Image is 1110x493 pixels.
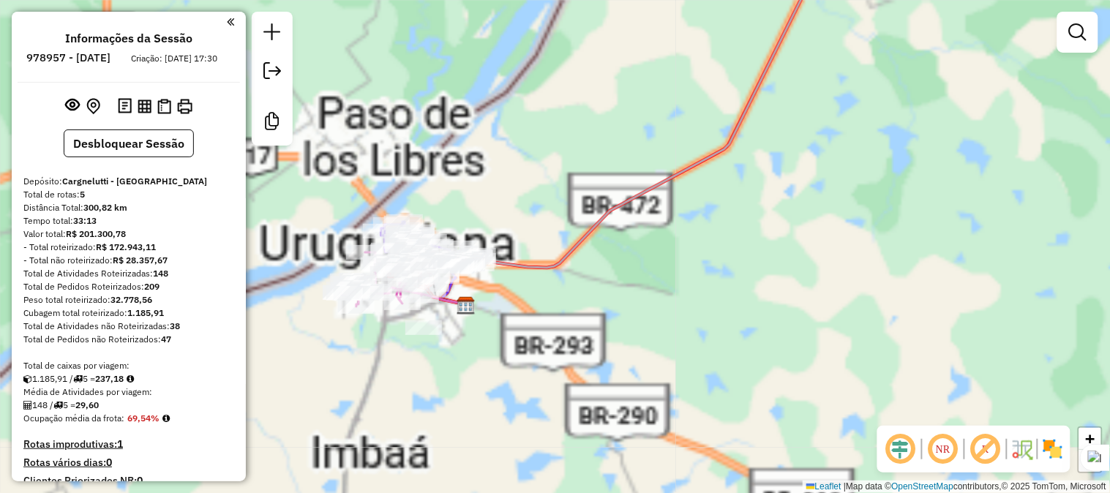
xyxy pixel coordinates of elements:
strong: 300,82 km [83,202,127,213]
div: Valor total: [23,227,234,241]
img: Fluxo de ruas [1010,437,1034,461]
div: Criação: [DATE] 17:30 [126,52,224,65]
i: Total de rotas [73,375,83,383]
div: Depósito: [23,175,234,188]
span: | [844,481,846,492]
button: Visualizar Romaneio [154,96,174,117]
h6: 978957 - [DATE] [27,51,111,64]
div: Total de Atividades Roteirizadas: [23,267,234,280]
a: Leaflet [806,481,841,492]
div: Atividade não roteirizada - SARA MACIEL [405,320,442,335]
strong: 1.185,91 [127,307,164,318]
strong: 38 [170,320,180,331]
strong: 148 [153,268,168,279]
div: Cubagem total roteirizado: [23,306,234,320]
div: Total de caixas por viagem: [23,359,234,372]
a: Exibir filtros [1063,18,1092,47]
em: Média calculada utilizando a maior ocupação (%Peso ou %Cubagem) de cada rota da sessão. Rotas cro... [162,414,170,423]
div: Total de rotas: [23,188,234,201]
a: OpenStreetMap [892,481,954,492]
strong: 1 [117,437,123,451]
div: Total de Atividades não Roteirizadas: [23,320,234,333]
h4: Informações da Sessão [65,31,192,45]
a: Exportar sessão [258,56,287,89]
a: Criar modelo [258,107,287,140]
button: Visualizar relatório de Roteirização [135,96,154,116]
div: 148 / 5 = [23,399,234,412]
button: Centralizar mapa no depósito ou ponto de apoio [83,95,103,118]
img: Exibir/Ocultar setores [1041,437,1065,461]
a: Zoom out [1079,450,1101,472]
button: Desbloquear Sessão [64,129,194,157]
h4: Rotas improdutivas: [23,438,234,451]
i: Total de rotas [53,401,63,410]
i: Meta Caixas/viagem: 1,00 Diferença: 236,18 [127,375,134,383]
strong: Cargnelutti - [GEOGRAPHIC_DATA] [62,176,207,187]
div: 1.185,91 / 5 = [23,372,234,385]
div: Distância Total: [23,201,234,214]
img: Cargnelutti - Uruguaiana [457,296,476,315]
div: Total de Pedidos Roteirizados: [23,280,234,293]
strong: 33:13 [73,215,97,226]
div: Map data © contributors,© 2025 TomTom, Microsoft [803,481,1110,493]
div: Média de Atividades por viagem: [23,385,234,399]
button: Imprimir Rotas [174,96,195,117]
h4: Clientes Priorizados NR: [23,475,234,487]
button: Exibir sessão original [63,94,83,118]
strong: R$ 172.943,11 [96,241,156,252]
span: + [1086,429,1095,448]
a: Nova sessão e pesquisa [258,18,287,50]
a: Clique aqui para minimizar o painel [227,13,234,30]
strong: 209 [144,281,160,292]
strong: 29,60 [75,399,99,410]
strong: 237,18 [95,373,124,384]
strong: 0 [106,456,112,469]
strong: R$ 201.300,78 [66,228,126,239]
span: Ocultar NR [926,432,961,467]
strong: 5 [80,189,85,200]
span: Exibir rótulo [968,432,1003,467]
div: - Total não roteirizado: [23,254,234,267]
h4: Rotas vários dias: [23,456,234,469]
strong: 0 [137,474,143,487]
span: Ocultar deslocamento [883,432,918,467]
strong: R$ 28.357,67 [113,255,168,266]
strong: 47 [161,334,171,345]
strong: 69,54% [127,413,160,424]
i: Cubagem total roteirizado [23,375,32,383]
button: Logs desbloquear sessão [115,95,135,118]
strong: 32.778,56 [110,294,152,305]
i: Total de Atividades [23,401,32,410]
div: Peso total roteirizado: [23,293,234,306]
div: - Total roteirizado: [23,241,234,254]
span: Ocupação média da frota: [23,413,124,424]
div: Total de Pedidos não Roteirizados: [23,333,234,346]
div: Tempo total: [23,214,234,227]
a: Zoom in [1079,428,1101,450]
